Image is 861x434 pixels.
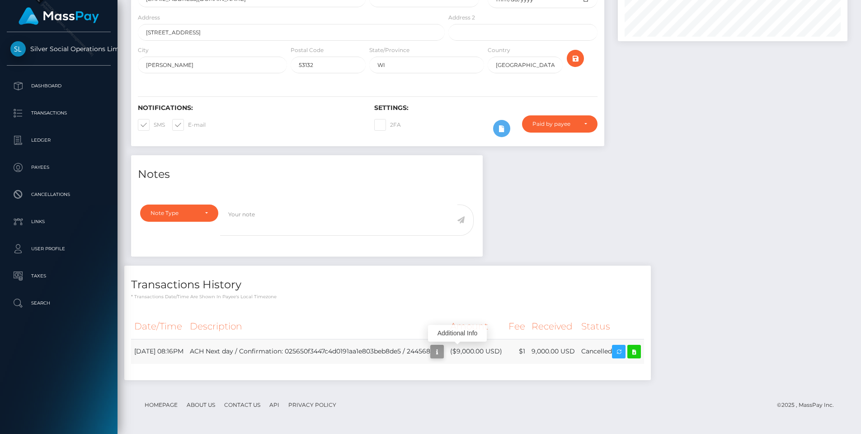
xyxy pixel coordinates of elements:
a: Dashboard [7,75,111,97]
label: SMS [138,119,165,131]
img: Silver Social Operations Limited [10,41,26,57]
a: Payees [7,156,111,179]
p: Payees [10,161,107,174]
a: About Us [183,398,219,412]
label: Address [138,14,160,22]
label: City [138,46,149,54]
a: Transactions [7,102,111,124]
a: User Profile [7,238,111,260]
h6: Notifications: [138,104,361,112]
div: Note Type [151,210,198,217]
a: Links [7,210,111,233]
th: Amount [447,314,505,339]
button: Paid by payee [522,115,597,133]
p: Links [10,215,107,229]
img: MassPay Logo [19,7,99,25]
a: API [266,398,283,412]
a: Taxes [7,265,111,287]
label: Country [488,46,510,54]
p: Cancellations [10,188,107,201]
td: ($9,000.00 USD) [447,339,505,364]
label: Address 2 [448,14,475,22]
td: ACH Next day / Confirmation: 025650f3447c4d0191aa1e803beb8de5 / 244568 [187,339,447,364]
p: Taxes [10,269,107,283]
a: Homepage [141,398,181,412]
h6: Settings: [374,104,597,112]
th: Date/Time [131,314,187,339]
p: Dashboard [10,79,107,93]
label: 2FA [374,119,401,131]
a: Cancellations [7,183,111,206]
a: Contact Us [221,398,264,412]
p: * Transactions date/time are shown in payee's local timezone [131,293,644,300]
span: Silver Social Operations Limited [7,45,111,53]
th: Status [578,314,644,339]
label: State/Province [369,46,409,54]
th: Description [187,314,447,339]
div: Paid by payee [532,120,576,128]
button: Note Type [140,205,218,222]
th: Fee [505,314,528,339]
td: Cancelled [578,339,644,364]
td: 9,000.00 USD [528,339,578,364]
th: Received [528,314,578,339]
td: [DATE] 08:16PM [131,339,187,364]
div: © 2025 , MassPay Inc. [777,400,841,410]
p: Transactions [10,106,107,120]
a: Ledger [7,129,111,152]
p: User Profile [10,242,107,256]
h4: Transactions History [131,277,644,293]
label: E-mail [172,119,206,131]
td: $1 [505,339,528,364]
div: Additional Info [428,325,487,342]
a: Search [7,292,111,315]
p: Search [10,296,107,310]
label: Postal Code [291,46,324,54]
p: Ledger [10,134,107,147]
a: Privacy Policy [285,398,340,412]
h4: Notes [138,167,476,182]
